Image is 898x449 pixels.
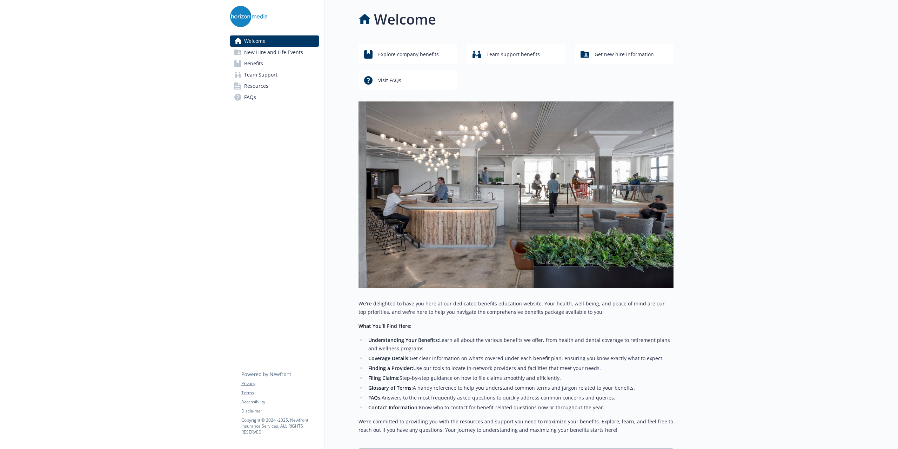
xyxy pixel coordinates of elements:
li: Step-by-step guidance on how to file claims smoothly and efficiently. [366,374,673,382]
a: New Hire and Life Events [230,47,319,58]
a: FAQs [230,92,319,103]
span: Get new hire information [595,48,654,61]
a: Disclaimer [241,408,319,414]
span: Welcome [244,35,266,47]
li: Learn all about the various benefits we offer, from health and dental coverage to retirement plan... [366,336,673,353]
a: Welcome [230,35,319,47]
li: Get clear information on what’s covered under each benefit plan, ensuring you know exactly what t... [366,354,673,363]
span: Team Support [244,69,277,80]
a: Team Support [230,69,319,80]
button: Visit FAQs [358,70,457,90]
p: Copyright © 2024 - 2025 , Newfront Insurance Services, ALL RIGHTS RESERVED [241,417,319,435]
span: Benefits [244,58,263,69]
li: A handy reference to help you understand common terms and jargon related to your benefits. [366,384,673,392]
span: New Hire and Life Events [244,47,303,58]
a: Accessibility [241,399,319,405]
button: Team support benefits [467,44,565,64]
p: We're delighted to have you here at our dedicated benefits education website. Your health, well-b... [358,299,673,316]
li: Know who to contact for benefit-related questions now or throughout the year. [366,403,673,412]
strong: Contact Information: [368,404,419,411]
span: FAQs [244,92,256,103]
strong: FAQs: [368,394,382,401]
strong: Coverage Details: [368,355,410,362]
strong: What You’ll Find Here: [358,323,411,329]
strong: Understanding Your Benefits: [368,337,439,343]
li: Answers to the most frequently asked questions to quickly address common concerns and queries. [366,394,673,402]
span: Resources [244,80,268,92]
h1: Welcome [374,9,436,30]
button: Get new hire information [575,44,673,64]
a: Terms [241,390,319,396]
span: Visit FAQs [378,74,401,87]
strong: Finding a Provider: [368,365,413,371]
img: overview page banner [358,101,673,288]
a: Privacy [241,381,319,387]
p: We’re committed to providing you with the resources and support you need to maximize your benefit... [358,417,673,434]
strong: Filing Claims: [368,375,400,381]
a: Benefits [230,58,319,69]
li: Use our tools to locate in-network providers and facilities that meet your needs. [366,364,673,372]
span: Team support benefits [487,48,540,61]
a: Resources [230,80,319,92]
button: Explore company benefits [358,44,457,64]
span: Explore company benefits [378,48,439,61]
strong: Glossary of Terms: [368,384,413,391]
